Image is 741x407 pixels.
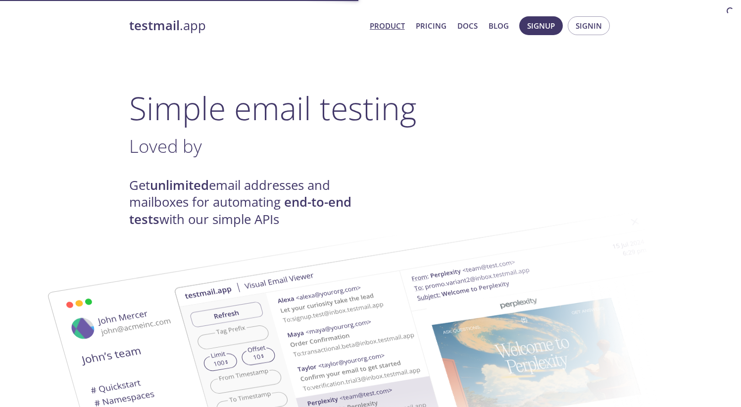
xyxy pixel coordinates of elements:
strong: testmail [129,17,180,34]
a: testmail.app [129,17,362,34]
span: Signup [527,19,555,32]
a: Blog [489,19,509,32]
span: Signin [576,19,602,32]
button: Signup [519,16,563,35]
strong: end-to-end tests [129,193,351,227]
h4: Get email addresses and mailboxes for automating with our simple APIs [129,177,371,228]
a: Product [370,19,405,32]
a: Pricing [416,19,446,32]
span: Loved by [129,134,202,158]
h1: Simple email testing [129,89,612,127]
strong: unlimited [150,177,209,194]
button: Signin [568,16,610,35]
a: Docs [457,19,478,32]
